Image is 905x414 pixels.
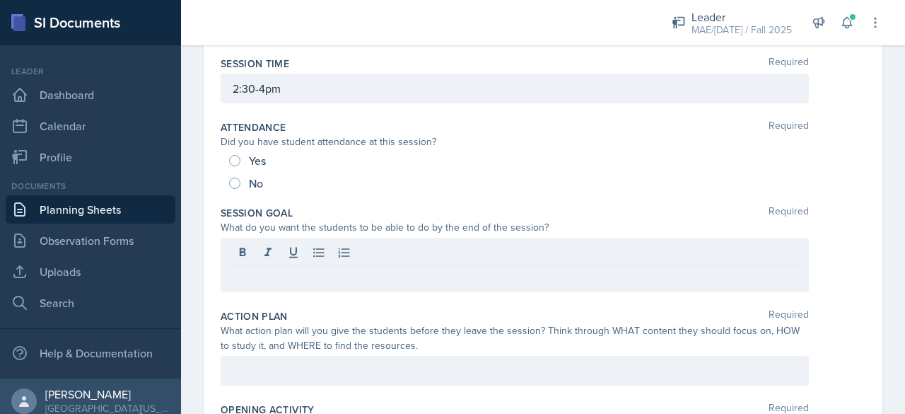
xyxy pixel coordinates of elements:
p: 2:30-4pm [233,80,797,97]
div: Did you have student attendance at this session? [221,134,809,149]
div: Help & Documentation [6,339,175,367]
span: Yes [249,154,266,168]
a: Planning Sheets [6,195,175,224]
div: Documents [6,180,175,192]
div: Leader [6,65,175,78]
a: Search [6,289,175,317]
span: Required [769,206,809,220]
a: Dashboard [6,81,175,109]
div: [PERSON_NAME] [45,387,170,401]
label: Session Goal [221,206,293,220]
a: Observation Forms [6,226,175,255]
span: Required [769,57,809,71]
span: No [249,176,263,190]
div: Leader [691,8,792,25]
a: Calendar [6,112,175,140]
label: Action Plan [221,309,288,323]
div: What action plan will you give the students before they leave the session? Think through WHAT con... [221,323,809,353]
div: What do you want the students to be able to do by the end of the session? [221,220,809,235]
span: Required [769,120,809,134]
a: Profile [6,143,175,171]
label: Attendance [221,120,286,134]
label: Session Time [221,57,289,71]
a: Uploads [6,258,175,286]
span: Required [769,309,809,323]
div: MAE/[DATE] / Fall 2025 [691,23,792,38]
